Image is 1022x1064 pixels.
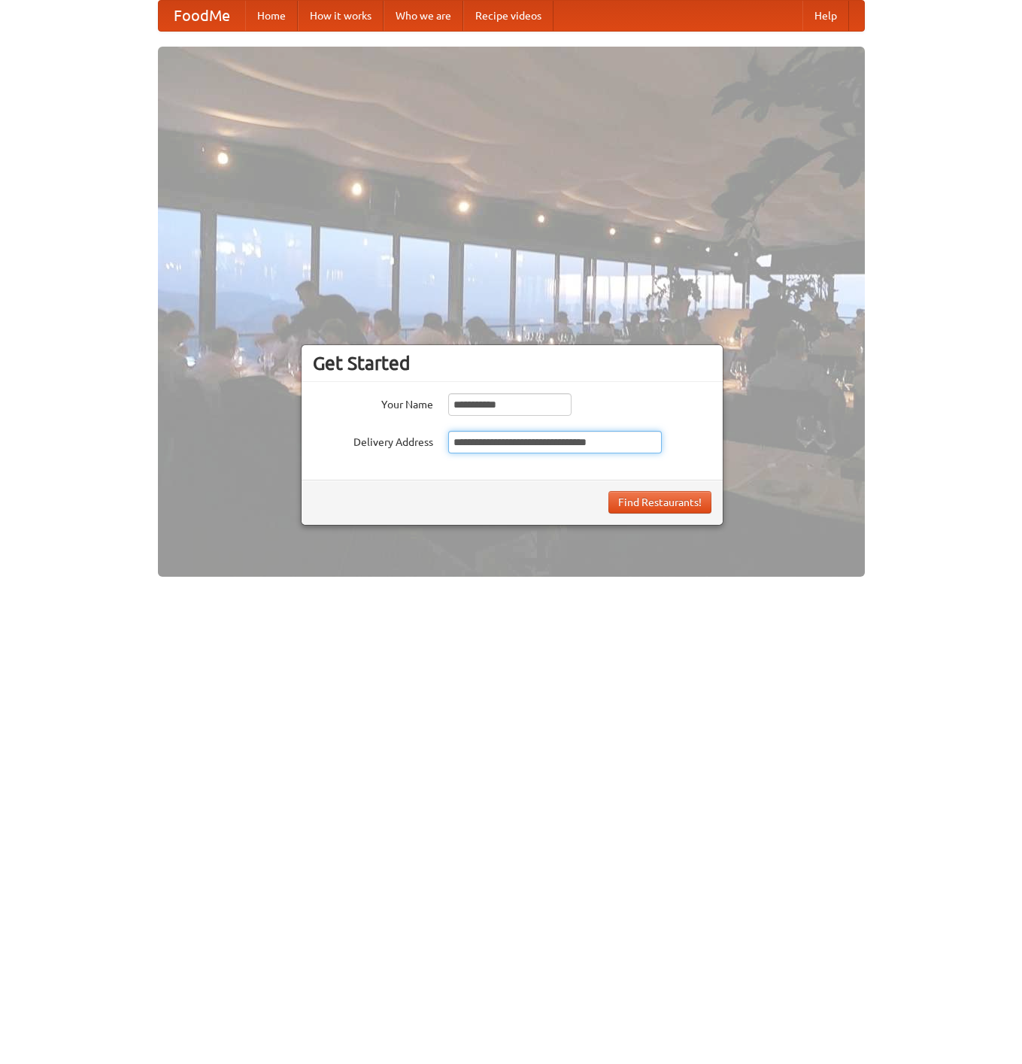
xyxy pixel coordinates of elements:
a: Help [802,1,849,31]
a: FoodMe [159,1,245,31]
label: Delivery Address [313,431,433,450]
h3: Get Started [313,352,711,374]
button: Find Restaurants! [608,491,711,514]
a: Who we are [384,1,463,31]
a: Recipe videos [463,1,553,31]
a: How it works [298,1,384,31]
label: Your Name [313,393,433,412]
a: Home [245,1,298,31]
